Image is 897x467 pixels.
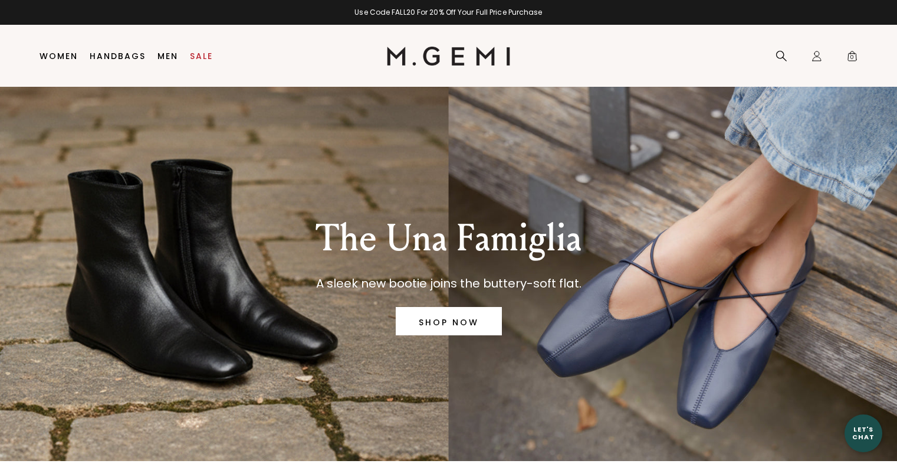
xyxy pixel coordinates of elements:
span: 0 [846,53,858,64]
a: Men [157,51,178,61]
a: Sale [190,51,213,61]
img: M.Gemi [387,47,510,66]
p: The Una Famiglia [316,217,581,260]
a: SHOP NOW [396,307,502,335]
a: Handbags [90,51,146,61]
div: Let's Chat [845,426,882,440]
a: Women [40,51,78,61]
p: A sleek new bootie joins the buttery-soft flat. [316,274,581,293]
